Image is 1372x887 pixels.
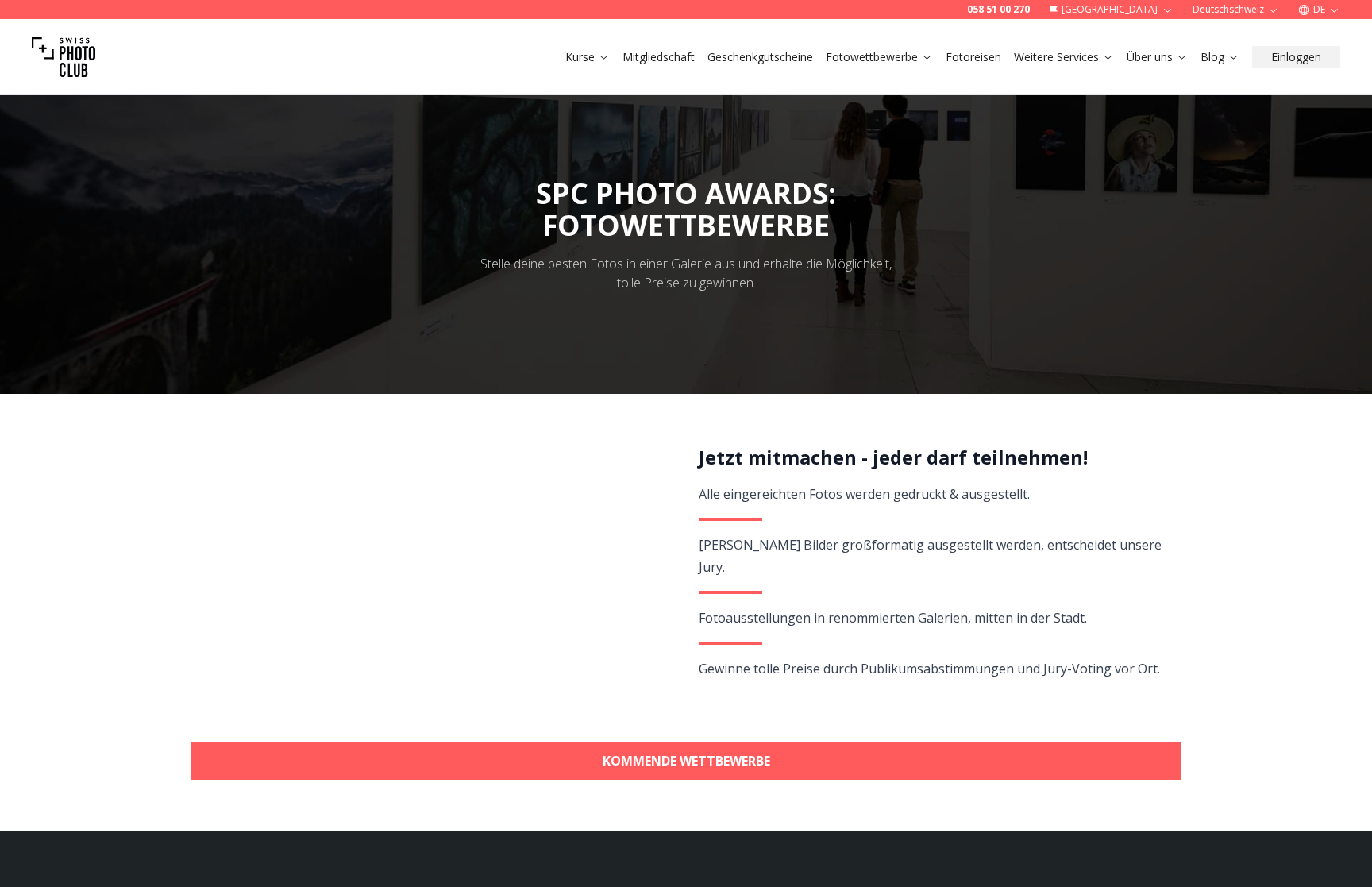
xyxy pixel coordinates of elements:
button: Fotowettbewerbe [819,46,939,68]
img: Swiss photo club [32,25,95,89]
a: Fotoreisen [946,49,1001,65]
button: Geschenkgutscheine [701,46,819,68]
a: 058 51 00 270 [967,3,1030,16]
a: KOMMENDE WETTBEWERBE [191,742,1181,780]
span: [PERSON_NAME] Bilder großformatig ausgestellt werden, entscheidet unsere Jury. [699,536,1162,576]
button: Kurse [559,46,616,68]
a: Geschenkgutscheine [707,49,813,65]
span: Gewinne tolle Preise durch Publikumsabstimmungen und Jury-Voting vor Ort. [699,660,1160,677]
button: Mitgliedschaft [616,46,701,68]
a: Weitere Services [1014,49,1114,65]
span: SPC PHOTO AWARDS: [536,174,836,241]
button: Einloggen [1252,46,1340,68]
span: Fotoausstellungen in renommierten Galerien, mitten in der Stadt. [699,609,1087,627]
div: FOTOWETTBEWERBE [536,210,836,241]
a: Blog [1200,49,1239,65]
button: Weitere Services [1008,46,1120,68]
a: Kurse [565,49,610,65]
h2: Jetzt mitmachen - jeder darf teilnehmen! [699,445,1163,470]
span: Alle eingereichten Fotos werden gedruckt & ausgestellt. [699,485,1030,503]
a: Fotowettbewerbe [826,49,933,65]
button: Blog [1194,46,1246,68]
button: Über uns [1120,46,1194,68]
div: Stelle deine besten Fotos in einer Galerie aus und erhalte die Möglichkeit, tolle Preise zu gewin... [470,254,902,292]
a: Mitgliedschaft [622,49,695,65]
a: Über uns [1127,49,1188,65]
button: Fotoreisen [939,46,1008,68]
